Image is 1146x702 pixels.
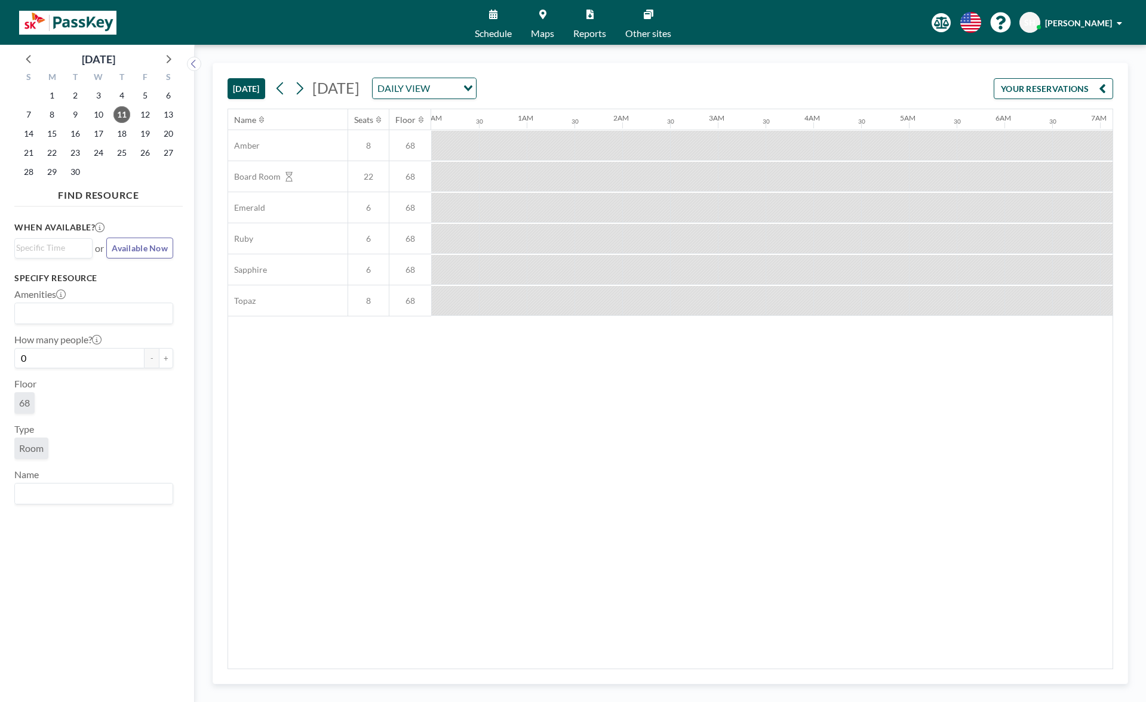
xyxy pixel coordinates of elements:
[228,140,260,151] span: Amber
[156,70,180,86] div: S
[137,106,153,123] span: Friday, September 12, 2025
[44,106,60,123] span: Monday, September 8, 2025
[159,348,173,368] button: +
[160,144,177,161] span: Saturday, September 27, 2025
[763,118,770,125] div: 30
[160,125,177,142] span: Saturday, September 20, 2025
[67,164,84,180] span: Tuesday, September 30, 2025
[95,242,104,254] span: or
[234,115,256,125] div: Name
[312,79,360,97] span: [DATE]
[133,70,156,86] div: F
[113,125,130,142] span: Thursday, September 18, 2025
[15,303,173,324] div: Search for option
[1091,113,1107,122] div: 7AM
[1049,118,1056,125] div: 30
[113,144,130,161] span: Thursday, September 25, 2025
[67,125,84,142] span: Tuesday, September 16, 2025
[395,115,416,125] div: Floor
[709,113,724,122] div: 3AM
[137,125,153,142] span: Friday, September 19, 2025
[996,113,1011,122] div: 6AM
[14,334,102,346] label: How many people?
[228,264,267,275] span: Sapphire
[14,184,183,201] h4: FIND RESOURCE
[106,238,173,258] button: Available Now
[87,70,110,86] div: W
[667,118,674,125] div: 30
[17,70,41,86] div: S
[19,11,116,35] img: organization-logo
[475,29,512,38] span: Schedule
[145,348,159,368] button: -
[112,243,168,253] span: Available Now
[160,87,177,104] span: Saturday, September 6, 2025
[90,87,107,104] span: Wednesday, September 3, 2025
[228,233,253,244] span: Ruby
[900,113,915,122] div: 5AM
[348,295,389,306] span: 8
[44,125,60,142] span: Monday, September 15, 2025
[14,423,34,435] label: Type
[389,264,431,275] span: 68
[16,486,166,501] input: Search for option
[625,29,671,38] span: Other sites
[14,378,36,390] label: Floor
[531,29,554,38] span: Maps
[41,70,64,86] div: M
[90,106,107,123] span: Wednesday, September 10, 2025
[137,144,153,161] span: Friday, September 26, 2025
[67,144,84,161] span: Tuesday, September 23, 2025
[422,113,442,122] div: 12AM
[348,140,389,151] span: 8
[572,118,579,125] div: 30
[15,239,92,257] div: Search for option
[16,241,85,254] input: Search for option
[354,115,373,125] div: Seats
[16,306,166,321] input: Search for option
[375,81,432,96] span: DAILY VIEW
[67,87,84,104] span: Tuesday, September 2, 2025
[228,202,265,213] span: Emerald
[113,106,130,123] span: Thursday, September 11, 2025
[348,264,389,275] span: 6
[110,70,133,86] div: T
[804,113,820,122] div: 4AM
[1024,17,1036,28] span: SH
[20,125,37,142] span: Sunday, September 14, 2025
[954,118,961,125] div: 30
[14,469,39,481] label: Name
[64,70,87,86] div: T
[137,87,153,104] span: Friday, September 5, 2025
[90,125,107,142] span: Wednesday, September 17, 2025
[44,87,60,104] span: Monday, September 1, 2025
[19,397,30,409] span: 68
[82,51,115,67] div: [DATE]
[113,87,130,104] span: Thursday, September 4, 2025
[20,164,37,180] span: Sunday, September 28, 2025
[44,144,60,161] span: Monday, September 22, 2025
[228,171,281,182] span: Board Room
[434,81,456,96] input: Search for option
[613,113,629,122] div: 2AM
[389,171,431,182] span: 68
[389,140,431,151] span: 68
[389,202,431,213] span: 68
[348,202,389,213] span: 6
[160,106,177,123] span: Saturday, September 13, 2025
[348,171,389,182] span: 22
[518,113,533,122] div: 1AM
[90,144,107,161] span: Wednesday, September 24, 2025
[15,484,173,504] div: Search for option
[228,295,256,306] span: Topaz
[19,442,44,454] span: Room
[994,78,1113,99] button: YOUR RESERVATIONS
[389,295,431,306] span: 68
[1045,18,1112,28] span: [PERSON_NAME]
[14,288,66,300] label: Amenities
[476,118,483,125] div: 30
[348,233,389,244] span: 6
[373,78,476,98] div: Search for option
[573,29,606,38] span: Reports
[67,106,84,123] span: Tuesday, September 9, 2025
